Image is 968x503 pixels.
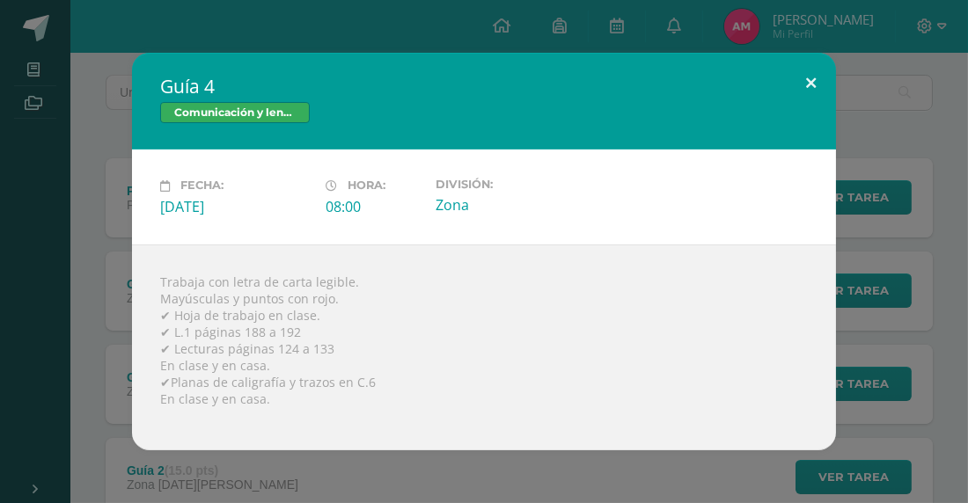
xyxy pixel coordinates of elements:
span: Hora: [348,179,385,193]
h2: Guía 4 [160,74,808,98]
span: Comunicación y lenguaje L.1 [160,102,310,123]
div: Zona [436,195,587,215]
div: 08:00 [326,197,422,216]
div: Trabaja con letra de carta legible. Mayúsculas y puntos con rojo. ✔ Hoja de trabajo en clase. ✔ L... [132,244,836,450]
label: División: [436,178,587,191]
div: [DATE] [160,197,312,216]
button: Close (Esc) [786,53,836,113]
span: Fecha: [180,179,224,193]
